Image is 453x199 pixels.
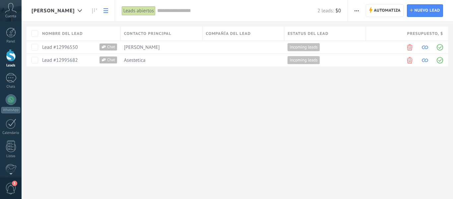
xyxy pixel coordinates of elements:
a: Lead #12996550 [42,44,78,50]
span: Nombre del lead [42,31,83,37]
a: Automatiza [366,4,404,17]
span: Automatiza [374,5,401,17]
div: Calendario [1,131,21,135]
span: Nuevo lead [414,5,440,17]
span: [PERSON_NAME] [32,8,75,14]
div: Chats [1,85,21,89]
div: Listas [1,154,21,158]
span: 5 [12,181,17,186]
span: Cuenta [5,14,16,19]
span: [PERSON_NAME] [124,44,160,50]
span: Incoming leads [290,57,317,63]
span: Asestetica [124,57,146,63]
span: Chat [106,56,117,63]
span: Compañía del lead [206,31,251,37]
span: Incoming leads [290,44,317,50]
div: WhatsApp [1,107,20,113]
span: 2 leads: [317,8,334,14]
a: Lead #12995682 [42,57,78,63]
div: Panel [1,40,21,44]
span: Contacto principal [124,31,171,37]
div: Leads abiertos [122,6,156,16]
span: Chat [106,44,117,50]
span: Presupuesto , $ [407,31,443,37]
div: Leads [1,63,21,68]
span: Estatus del lead [288,31,328,37]
a: Nuevo lead [407,4,443,17]
span: $0 [336,8,341,14]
